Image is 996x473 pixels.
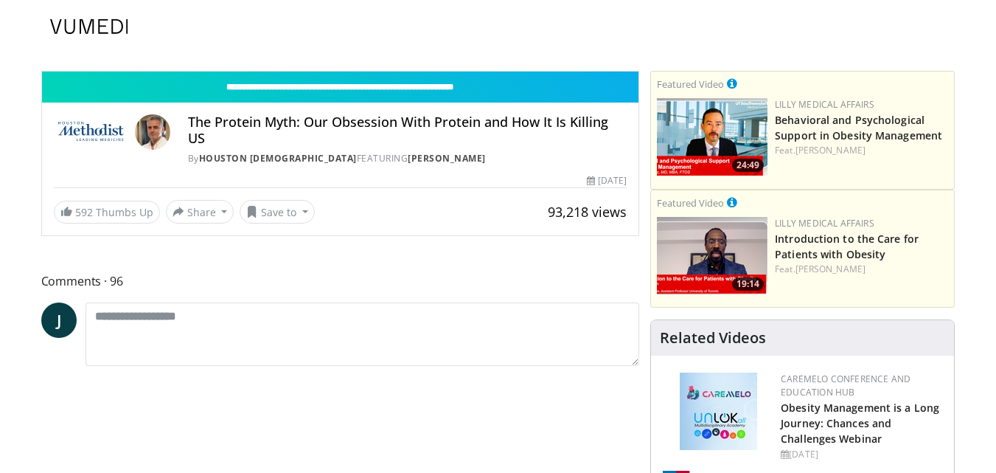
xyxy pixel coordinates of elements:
small: Featured Video [657,196,724,210]
img: 45df64a9-a6de-482c-8a90-ada250f7980c.png.150x105_q85_autocrop_double_scale_upscale_version-0.2.jpg [680,373,757,450]
h4: The Protein Myth: Our Obsession With Protein and How It Is Killing US [188,114,627,146]
img: VuMedi Logo [50,19,128,34]
a: J [41,303,77,338]
span: 19:14 [732,277,764,291]
img: Avatar [135,114,170,150]
span: 592 [75,205,93,219]
a: Lilly Medical Affairs [775,217,874,229]
a: 24:49 [657,98,767,176]
div: [DATE] [587,174,627,187]
a: [PERSON_NAME] [408,152,486,165]
small: Featured Video [657,77,724,91]
a: 19:14 [657,217,767,294]
button: Share [166,200,234,224]
a: Lilly Medical Affairs [775,98,874,111]
a: This is paid for by Lilly Medical Affairs [727,194,737,210]
a: Introduction to the Care for Patients with Obesity [775,232,919,261]
a: [PERSON_NAME] [795,263,866,275]
img: acc2e291-ced4-4dd5-b17b-d06994da28f3.png.150x105_q85_crop-smart_upscale.png [657,217,767,294]
span: 24:49 [732,159,764,172]
a: Behavioral and Psychological Support in Obesity Management [775,113,942,142]
a: Houston [DEMOGRAPHIC_DATA] [199,152,357,165]
a: This is paid for by Lilly Medical Affairs [727,75,737,92]
button: Save to [240,200,315,224]
a: [PERSON_NAME] [795,144,866,156]
a: Obesity Management is a Long Journey: Chances and Challenges Webinar [781,401,939,446]
a: CaReMeLO Conference and Education Hub [781,373,910,398]
div: By FEATURING [188,152,627,165]
img: ba3304f6-7838-4e41-9c0f-2e31ebde6754.png.150x105_q85_crop-smart_upscale.png [657,98,767,176]
div: Feat. [775,144,948,157]
div: [DATE] [781,448,942,461]
img: Houston Methodist [54,114,129,150]
h4: Related Videos [660,329,766,347]
a: 592 Thumbs Up [54,201,160,224]
span: Comments 96 [41,272,640,291]
span: 93,218 views [548,203,627,221]
div: Feat. [775,263,948,276]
